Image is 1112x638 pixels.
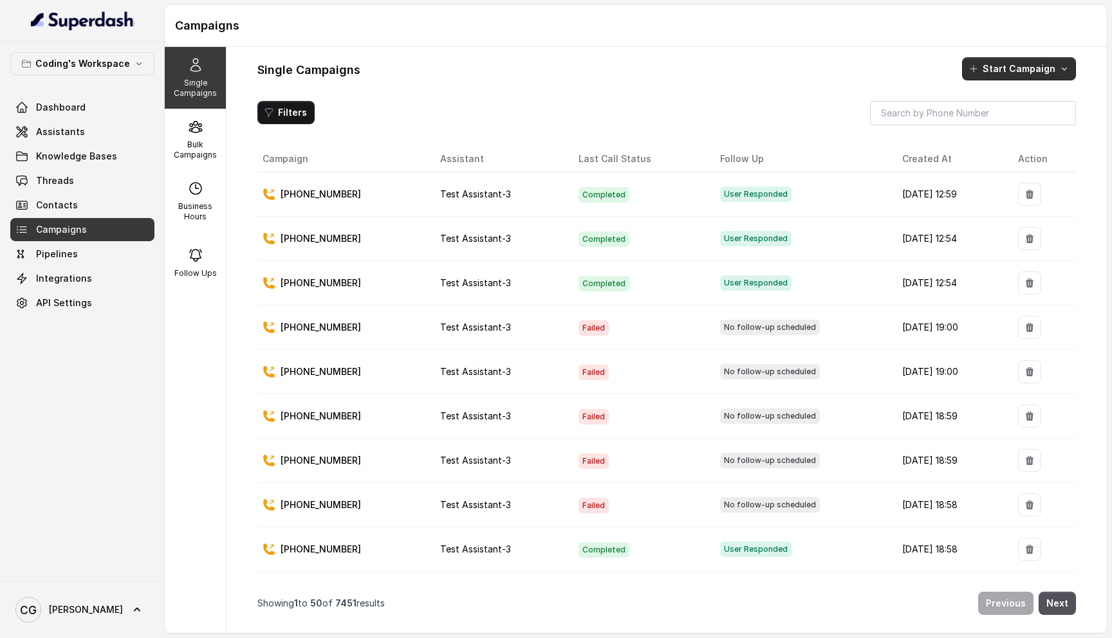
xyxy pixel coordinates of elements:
[36,150,117,163] span: Knowledge Bases
[579,453,609,469] span: Failed
[257,584,1076,623] nav: Pagination
[892,527,1008,572] td: [DATE] 18:58
[440,322,511,333] span: Test Assistant-3
[10,218,154,241] a: Campaigns
[36,174,74,187] span: Threads
[10,120,154,143] a: Assistants
[720,497,820,513] span: No follow-up scheduled
[440,233,511,244] span: Test Assistant-3
[281,498,361,511] p: [PHONE_NUMBER]
[36,223,87,236] span: Campaigns
[870,101,1076,125] input: Search by Phone Number
[31,10,134,31] img: light.svg
[579,542,629,558] span: Completed
[720,187,792,202] span: User Responded
[281,188,361,201] p: [PHONE_NUMBER]
[579,498,609,513] span: Failed
[1039,592,1076,615] button: Next
[36,199,78,212] span: Contacts
[35,56,130,71] p: Coding's Workspace
[579,187,629,203] span: Completed
[10,96,154,119] a: Dashboard
[10,291,154,314] a: API Settings
[10,145,154,168] a: Knowledge Bases
[36,125,85,138] span: Assistants
[10,52,154,75] button: Coding's Workspace
[720,320,820,335] span: No follow-up scheduled
[36,101,86,114] span: Dashboard
[892,439,1008,483] td: [DATE] 18:59
[36,296,92,309] span: API Settings
[10,169,154,192] a: Threads
[281,454,361,467] p: [PHONE_NUMBER]
[174,268,217,278] p: Follow Ups
[170,201,221,222] p: Business Hours
[579,276,629,291] span: Completed
[892,261,1008,305] td: [DATE] 12:54
[440,277,511,288] span: Test Assistant-3
[892,350,1008,394] td: [DATE] 19:00
[281,365,361,378] p: [PHONE_NUMBER]
[440,499,511,510] span: Test Assistant-3
[257,597,385,610] p: Showing to of results
[36,248,78,260] span: Pipelines
[310,597,322,608] span: 50
[892,305,1008,350] td: [DATE] 19:00
[257,146,430,172] th: Campaign
[720,542,792,557] span: User Responded
[440,188,511,199] span: Test Assistant-3
[1008,146,1076,172] th: Action
[10,194,154,217] a: Contacts
[440,410,511,421] span: Test Assistant-3
[579,320,609,336] span: Failed
[175,15,1097,36] h1: Campaigns
[720,231,792,246] span: User Responded
[440,366,511,377] span: Test Assistant-3
[430,146,568,172] th: Assistant
[892,572,1008,616] td: [DATE] 18:58
[720,453,820,468] span: No follow-up scheduled
[257,101,315,124] button: Filters
[720,275,792,291] span: User Responded
[579,409,609,424] span: Failed
[579,232,629,247] span: Completed
[579,365,609,380] span: Failed
[294,597,298,608] span: 1
[892,172,1008,217] td: [DATE] 12:59
[49,603,123,616] span: [PERSON_NAME]
[720,408,820,424] span: No follow-up scheduled
[10,592,154,628] a: [PERSON_NAME]
[892,217,1008,261] td: [DATE] 12:54
[281,321,361,334] p: [PHONE_NUMBER]
[892,146,1008,172] th: Created At
[440,543,511,554] span: Test Assistant-3
[170,140,221,160] p: Bulk Campaigns
[440,455,511,466] span: Test Assistant-3
[568,146,710,172] th: Last Call Status
[10,242,154,266] a: Pipelines
[281,232,361,245] p: [PHONE_NUMBER]
[720,364,820,379] span: No follow-up scheduled
[335,597,357,608] span: 7451
[978,592,1033,615] button: Previous
[257,60,360,80] h1: Single Campaigns
[892,394,1008,439] td: [DATE] 18:59
[36,272,92,285] span: Integrations
[892,483,1008,527] td: [DATE] 18:58
[281,277,361,289] p: [PHONE_NUMBER]
[710,146,892,172] th: Follow Up
[170,78,221,98] p: Single Campaigns
[962,57,1076,80] button: Start Campaign
[20,603,37,617] text: CG
[281,410,361,423] p: [PHONE_NUMBER]
[10,267,154,290] a: Integrations
[281,543,361,556] p: [PHONE_NUMBER]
